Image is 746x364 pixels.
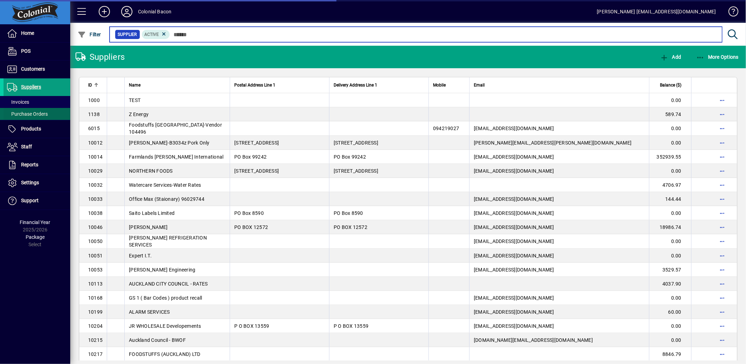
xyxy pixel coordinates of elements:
[649,93,691,107] td: 0.00
[234,168,279,174] span: [STREET_ADDRESS]
[129,154,223,160] span: Farmlands [PERSON_NAME] International
[474,323,554,329] span: [EMAIL_ADDRESS][DOMAIN_NAME]
[88,323,103,329] span: 10204
[21,144,32,149] span: Staff
[129,168,173,174] span: NORTHERN FOODS
[649,291,691,305] td: 0.00
[234,210,264,216] span: PO Box 8590
[649,107,691,121] td: 589.74
[76,28,103,41] button: Filter
[129,111,149,117] span: Z Energy
[118,31,137,38] span: Supplier
[717,264,728,275] button: More options
[88,81,92,89] span: ID
[21,84,41,90] span: Suppliers
[88,126,100,131] span: 6015
[649,150,691,164] td: 352939.55
[20,219,51,225] span: Financial Year
[474,210,554,216] span: [EMAIL_ADDRESS][DOMAIN_NAME]
[7,111,48,117] span: Purchase Orders
[649,164,691,178] td: 0.00
[129,97,140,103] span: TEST
[88,140,103,146] span: 10012
[334,224,367,230] span: PO BOX 12572
[649,249,691,263] td: 0.00
[21,198,39,203] span: Support
[474,337,593,343] span: [DOMAIN_NAME][EMAIL_ADDRESS][DOMAIN_NAME]
[26,234,45,240] span: Package
[723,1,737,24] a: Knowledge Base
[649,121,691,136] td: 0.00
[474,154,554,160] span: [EMAIL_ADDRESS][DOMAIN_NAME]
[433,81,446,89] span: Mobile
[129,295,202,301] span: GS 1 ( Bar Codes ) product recall
[717,123,728,134] button: More options
[129,140,210,146] span: [PERSON_NAME]-B3034z Pork Only
[88,224,103,230] span: 10046
[234,140,279,146] span: [STREET_ADDRESS]
[88,154,103,160] span: 10014
[660,54,681,60] span: Add
[649,220,691,234] td: 18986.74
[88,295,103,301] span: 10168
[334,210,363,216] span: PO Box 8590
[654,81,688,89] div: Balance ($)
[658,51,683,63] button: Add
[649,136,691,150] td: 0.00
[129,267,195,273] span: [PERSON_NAME] Engineering
[129,81,225,89] div: Name
[4,60,70,78] a: Customers
[717,349,728,360] button: More options
[717,250,728,261] button: More options
[142,30,170,39] mat-chip: Activation Status: Active
[717,137,728,148] button: More options
[7,99,29,105] span: Invoices
[474,140,632,146] span: [PERSON_NAME][EMAIL_ADDRESS][PERSON_NAME][DOMAIN_NAME]
[433,126,459,131] span: 094219027
[88,309,103,315] span: 10199
[474,295,554,301] span: [EMAIL_ADDRESS][DOMAIN_NAME]
[88,81,103,89] div: ID
[334,140,378,146] span: [STREET_ADDRESS]
[474,81,645,89] div: Email
[234,154,267,160] span: PO Box 99242
[717,109,728,120] button: More options
[649,347,691,361] td: 8846.79
[649,319,691,333] td: 0.00
[649,178,691,192] td: 4706.97
[21,180,39,185] span: Settings
[76,51,125,63] div: Suppliers
[88,281,103,287] span: 10113
[474,224,554,230] span: [EMAIL_ADDRESS][DOMAIN_NAME]
[145,32,159,37] span: Active
[717,320,728,332] button: More options
[717,179,728,191] button: More options
[717,165,728,177] button: More options
[717,193,728,205] button: More options
[129,337,186,343] span: Auckland Council - BWOF
[234,81,275,89] span: Postal Address Line 1
[717,292,728,304] button: More options
[93,5,116,18] button: Add
[474,253,554,258] span: [EMAIL_ADDRESS][DOMAIN_NAME]
[717,151,728,162] button: More options
[717,95,728,106] button: More options
[4,138,70,156] a: Staff
[116,5,138,18] button: Profile
[334,154,366,160] span: PO Box 99242
[88,210,103,216] span: 10038
[129,81,140,89] span: Name
[717,222,728,233] button: More options
[129,210,175,216] span: Saito Labels Limited
[696,54,739,60] span: More Options
[234,323,269,329] span: P O BOX 13559
[88,97,100,103] span: 1000
[88,337,103,343] span: 10215
[334,81,377,89] span: Delivery Address Line 1
[433,81,465,89] div: Mobile
[474,81,485,89] span: Email
[138,6,171,17] div: Colonial Bacon
[717,278,728,289] button: More options
[334,323,368,329] span: P O BOX 13559
[88,253,103,258] span: 10051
